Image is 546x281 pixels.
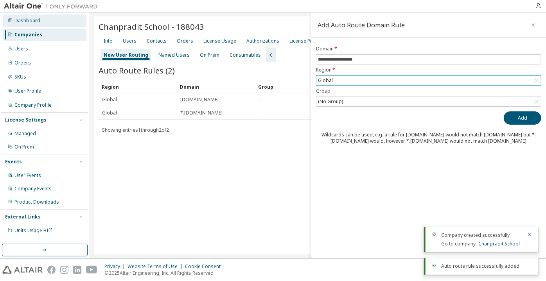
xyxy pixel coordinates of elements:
[102,81,174,93] div: Region
[123,38,136,44] div: Users
[316,67,541,73] label: Region
[441,240,520,247] span: Go to company -
[441,263,532,269] div: Auto route rule successfully added.
[317,76,334,85] div: Global
[316,76,541,85] div: Global
[14,199,59,205] div: Product Downloads
[441,232,523,239] div: Company created successfully
[180,81,252,93] div: Domain
[316,88,541,94] label: Group
[180,97,219,103] span: [DOMAIN_NAME]
[14,102,52,108] div: Company Profile
[5,159,22,165] div: Events
[504,111,541,125] button: Add
[47,266,56,274] img: facebook.svg
[158,52,190,58] div: Named Users
[289,38,323,44] div: License Priority
[104,38,113,44] div: Info
[14,172,41,179] div: User Events
[14,186,52,192] div: Company Events
[478,240,520,247] a: Chanpradit School
[177,38,193,44] div: Orders
[73,266,81,274] img: linkedin.svg
[318,22,405,28] div: Add Auto Route Domain Rule
[14,74,26,80] div: SKUs
[4,2,102,10] img: Altair One
[14,144,34,150] div: On Prem
[185,263,225,270] div: Cookie Consent
[104,270,225,276] p: © 2025 Altair Engineering, Inc. All Rights Reserved.
[14,18,40,24] div: Dashboard
[102,127,169,133] span: Showing entries 1 through 2 of 2
[259,97,260,103] span: -
[5,117,47,123] div: License Settings
[102,97,117,103] span: Global
[104,52,148,58] div: New User Routing
[14,227,53,234] span: Units Usage BI
[317,97,344,106] div: (No Group)
[128,263,185,270] div: Website Terms of Use
[316,46,541,52] label: Domain
[5,214,41,220] div: External Links
[99,65,175,76] span: Auto Route Rules (2)
[230,52,261,58] div: Consumables
[104,263,128,270] div: Privacy
[258,81,515,93] div: Group
[147,38,167,44] div: Contacts
[203,38,236,44] div: License Usage
[102,110,117,116] span: Global
[316,97,541,106] div: (No Group)
[14,60,31,66] div: Orders
[14,32,42,38] div: Companies
[180,110,223,116] span: *.[DOMAIN_NAME]
[2,266,43,274] img: altair_logo.svg
[14,131,36,137] div: Managed
[246,38,279,44] div: Authorizations
[259,110,260,116] span: -
[316,132,541,144] div: Wildcards can be used, e.g. a rule for [DOMAIN_NAME] would not match [DOMAIN_NAME] but *.[DOMAIN_...
[99,21,204,32] span: Chanpradit School - 188043
[14,88,41,94] div: User Profile
[60,266,68,274] img: instagram.svg
[200,52,219,58] div: On Prem
[86,266,97,274] img: youtube.svg
[14,46,28,52] div: Users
